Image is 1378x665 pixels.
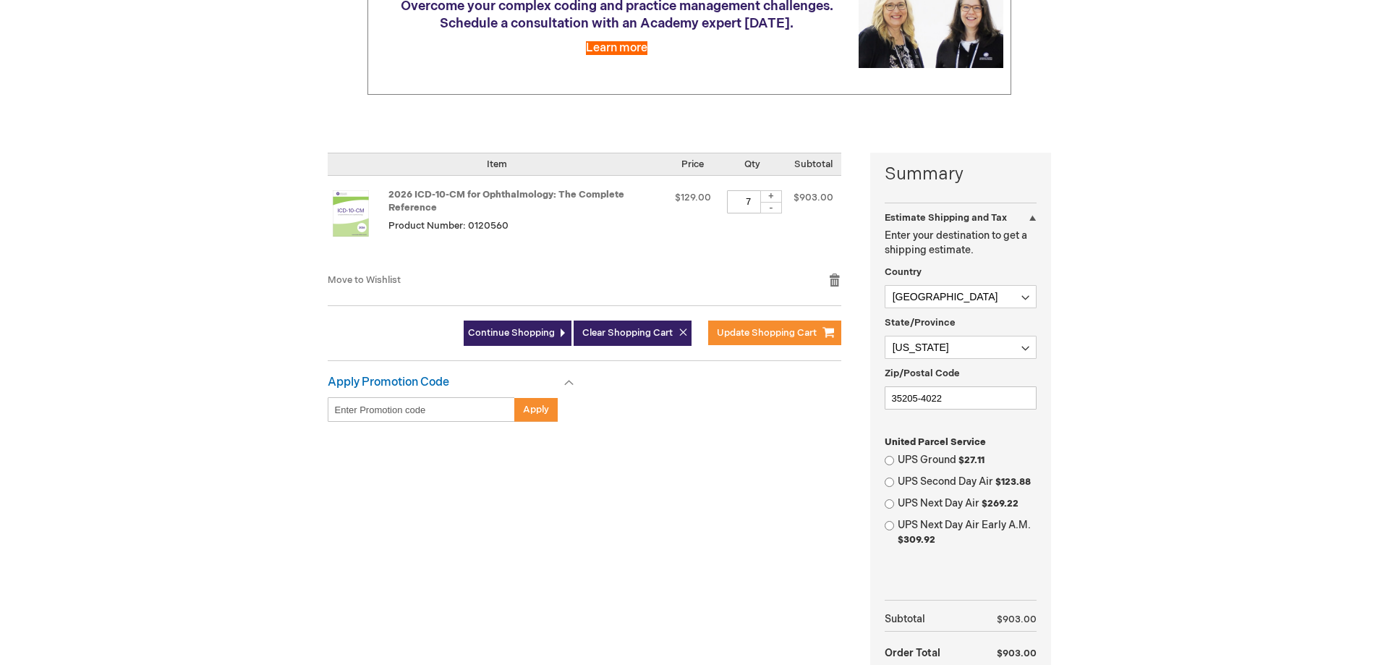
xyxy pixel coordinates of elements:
div: + [760,190,782,203]
span: $903.00 [794,192,833,203]
a: Move to Wishlist [328,274,401,286]
button: Update Shopping Cart [708,321,841,345]
span: Update Shopping Cart [717,327,817,339]
span: Qty [744,158,760,170]
label: UPS Next Day Air [898,496,1037,511]
label: UPS Next Day Air Early A.M. [898,518,1037,547]
strong: Order Total [885,640,940,665]
img: 2026 ICD-10-CM for Ophthalmology: The Complete Reference [328,190,374,237]
span: $903.00 [997,614,1037,625]
input: Qty [727,190,770,213]
th: Subtotal [885,608,969,632]
span: $309.92 [898,534,935,546]
span: $123.88 [995,476,1031,488]
button: Clear Shopping Cart [574,321,692,346]
strong: Summary [885,162,1037,187]
span: Clear Shopping Cart [582,327,673,339]
span: $903.00 [997,648,1037,659]
span: $129.00 [675,192,711,203]
span: Product Number: 0120560 [388,220,509,232]
span: Price [681,158,704,170]
p: Enter your destination to get a shipping estimate. [885,229,1037,258]
span: $269.22 [982,498,1018,509]
a: 2026 ICD-10-CM for Ophthalmology: The Complete Reference [328,190,388,258]
span: State/Province [885,317,956,329]
span: Apply [523,404,549,415]
span: $27.11 [958,454,984,466]
span: Subtotal [794,158,833,170]
strong: Apply Promotion Code [328,376,449,389]
button: Apply [514,397,558,422]
label: UPS Ground [898,453,1037,467]
span: Continue Shopping [468,327,555,339]
div: - [760,202,782,213]
input: Enter Promotion code [328,397,515,422]
span: Item [487,158,507,170]
label: UPS Second Day Air [898,475,1037,489]
a: Continue Shopping [464,321,571,346]
span: Zip/Postal Code [885,368,960,379]
a: 2026 ICD-10-CM for Ophthalmology: The Complete Reference [388,189,624,214]
strong: Estimate Shipping and Tax [885,212,1007,224]
span: Country [885,266,922,278]
span: United Parcel Service [885,436,986,448]
a: Learn more [586,41,647,55]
